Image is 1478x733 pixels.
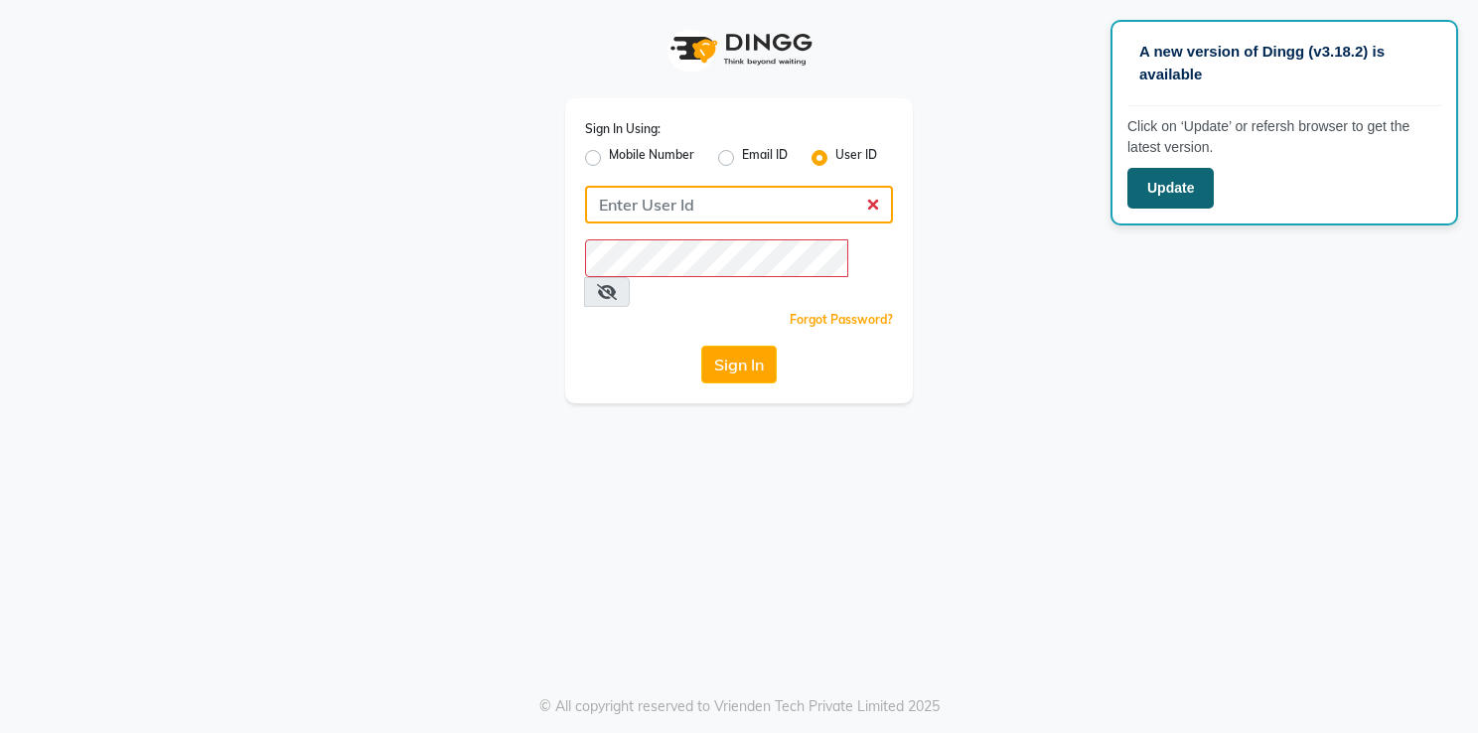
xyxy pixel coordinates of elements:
label: Mobile Number [609,146,694,170]
p: Click on ‘Update’ or refersh browser to get the latest version. [1127,116,1441,158]
label: Email ID [742,146,788,170]
img: logo1.svg [660,20,818,78]
p: A new version of Dingg (v3.18.2) is available [1139,41,1429,85]
input: Username [585,186,893,223]
label: Sign In Using: [585,120,661,138]
input: Username [585,239,848,277]
label: User ID [835,146,877,170]
a: Forgot Password? [790,312,893,327]
button: Update [1127,168,1214,209]
button: Sign In [701,346,777,383]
